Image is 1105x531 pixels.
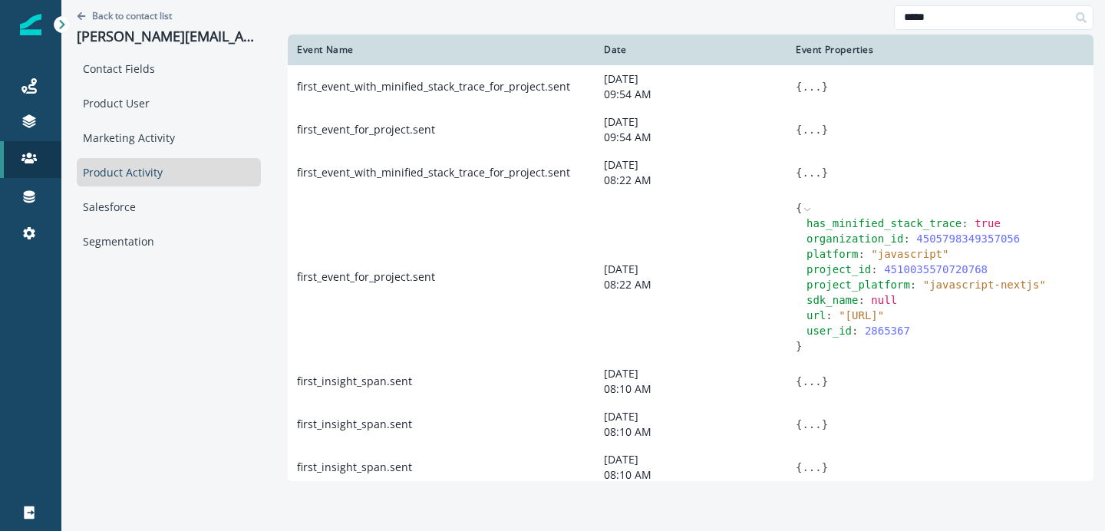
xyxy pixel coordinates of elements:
div: : [806,231,1084,246]
div: : [806,292,1084,308]
span: } [796,340,802,352]
span: { [796,375,802,388]
div: Date [604,44,777,56]
span: organization_id [806,233,903,245]
td: first_event_for_project.sent [288,194,595,360]
div: : [806,323,1084,338]
button: ... [802,417,821,432]
span: } [822,375,828,388]
span: has_minified_stack_trace [806,217,962,229]
button: ... [802,165,821,180]
div: : [806,246,1084,262]
span: { [796,167,802,179]
div: Product Activity [77,158,261,186]
span: project_platform [806,279,910,291]
span: } [822,167,828,179]
span: } [822,418,828,430]
p: [DATE] [604,262,777,277]
img: Inflection [20,14,41,35]
td: first_event_for_project.sent [288,108,595,151]
span: 4510035570720768 [884,263,988,275]
p: [DATE] [604,71,777,87]
button: ... [802,460,821,475]
p: 09:54 AM [604,130,777,145]
p: Back to contact list [92,9,172,22]
span: user_id [806,325,852,337]
td: first_insight_span.sent [288,403,595,446]
button: ... [802,374,821,389]
span: " javascript-nextjs " [923,279,1046,291]
span: { [796,202,802,214]
td: first_insight_span.sent [288,360,595,403]
span: true [975,217,1001,229]
span: platform [806,248,858,260]
div: : [806,262,1084,277]
span: sdk_name [806,294,858,306]
p: [DATE] [604,452,777,467]
button: ... [802,79,821,94]
div: Marketing Activity [77,124,261,152]
div: Segmentation [77,227,261,256]
p: [DATE] [604,114,777,130]
button: Go back [77,9,172,22]
div: : [806,277,1084,292]
p: 08:22 AM [604,277,777,292]
div: : [806,216,1084,231]
span: { [796,124,802,136]
span: 4505798349357056 [916,233,1020,245]
div: : [806,308,1084,323]
td: first_event_with_minified_stack_trace_for_project.sent [288,65,595,108]
p: [DATE] [604,366,777,381]
span: { [796,81,802,93]
span: null [871,294,897,306]
div: Contact Fields [77,54,261,83]
span: } [822,461,828,473]
p: [DATE] [604,157,777,173]
span: project_id [806,263,871,275]
span: " [URL] " [839,309,884,322]
div: Product User [77,89,261,117]
span: { [796,461,802,473]
span: " javascript " [871,248,948,260]
p: 08:10 AM [604,381,777,397]
div: Event Properties [796,44,1084,56]
span: 2865367 [865,325,910,337]
div: Event Name [297,44,585,56]
td: first_event_with_minified_stack_trace_for_project.sent [288,151,595,194]
p: [PERSON_NAME][EMAIL_ADDRESS][DOMAIN_NAME] [77,28,261,45]
p: 08:10 AM [604,467,777,483]
span: } [822,81,828,93]
button: ... [802,122,821,137]
p: 08:22 AM [604,173,777,188]
span: { [796,418,802,430]
p: 09:54 AM [604,87,777,102]
span: } [822,124,828,136]
p: 08:10 AM [604,424,777,440]
p: [DATE] [604,409,777,424]
div: Salesforce [77,193,261,221]
td: first_insight_span.sent [288,446,595,489]
span: url [806,309,826,322]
